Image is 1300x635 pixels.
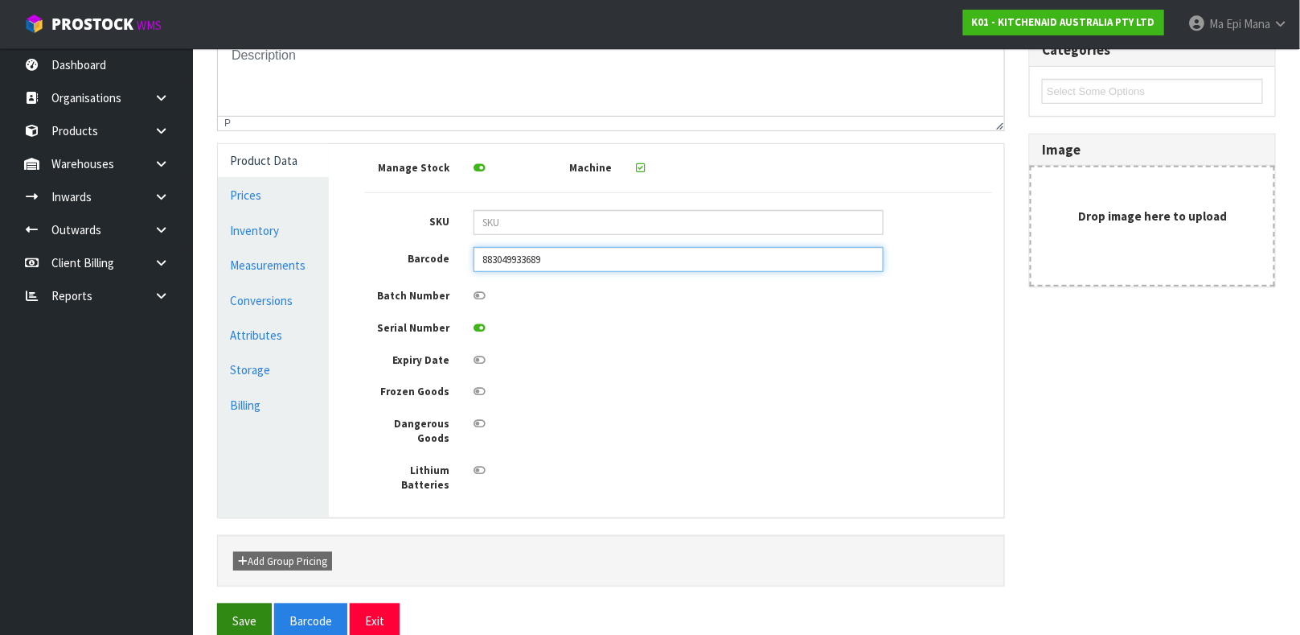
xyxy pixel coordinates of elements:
[1209,16,1241,31] span: Ma Epi
[516,156,625,176] label: Machine
[218,353,329,386] a: Storage
[353,247,461,267] label: Barcode
[218,144,329,177] a: Product Data
[353,348,461,369] label: Expiry Date
[51,14,133,35] span: ProStock
[353,459,461,493] label: Lithium Batteries
[1042,43,1263,58] h3: Categories
[218,214,329,247] a: Inventory
[972,15,1155,29] strong: K01 - KITCHENAID AUSTRALIA PTY LTD
[474,210,884,235] input: SKU
[353,210,461,230] label: SKU
[353,284,461,304] label: Batch Number
[137,18,162,33] small: WMS
[224,118,231,129] div: p
[218,249,329,282] a: Measurements
[218,284,329,317] a: Conversions
[353,380,461,400] label: Frozen Goods
[963,10,1164,35] a: K01 - KITCHENAID AUSTRALIA PTY LTD
[474,247,884,272] input: Barcode
[353,156,461,176] label: Manage Stock
[1244,16,1270,31] span: Mana
[353,412,461,447] label: Dangerous Goods
[218,179,329,212] a: Prices
[218,34,1004,116] iframe: Rich Text Area. Press ALT-0 for help.
[218,319,329,352] a: Attributes
[233,552,332,571] button: Add Group Pricing
[24,14,44,34] img: cube-alt.png
[353,316,461,336] label: Serial Number
[1078,208,1227,224] strong: Drop image here to upload
[991,117,1005,130] div: Resize
[218,389,329,422] a: Billing
[1042,142,1263,158] h3: Image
